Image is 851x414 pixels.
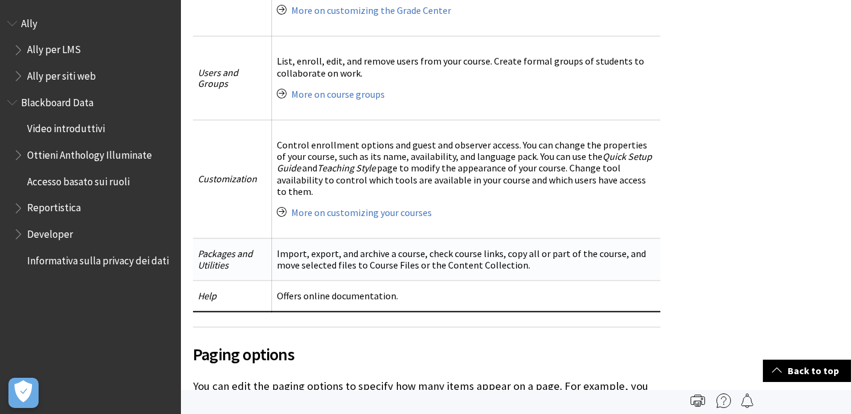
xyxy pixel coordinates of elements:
[277,56,656,78] p: List, enroll, edit, and remove users from your course. Create formal groups of students to collab...
[291,4,451,17] a: More on customizing the Grade Center
[198,247,253,270] span: Packages and Utilities
[763,360,851,382] a: Back to top
[317,162,376,174] span: Teaching Style
[198,290,217,302] span: Help
[198,173,257,185] span: Customization
[21,13,37,30] span: Ally
[27,171,130,188] span: Accesso basato sui ruoli
[7,92,174,271] nav: Book outline for Anthology Illuminate
[691,393,705,408] img: Print
[740,393,755,408] img: Follow this page
[193,326,660,367] h2: Paging options
[27,40,81,56] span: Ally per LMS
[272,280,660,311] td: Offers online documentation.
[717,393,731,408] img: More help
[27,224,73,240] span: Developer
[7,13,174,86] nav: Book outline for Anthology Ally Help
[8,378,39,408] button: Apri preferenze
[198,66,238,89] span: Users and Groups
[21,92,93,109] span: Blackboard Data
[277,139,656,197] p: Control enrollment options and guest and observer access. You can change the properties of your c...
[277,150,652,174] span: Quick Setup Guide
[27,119,105,135] span: Video introduttivi
[27,145,152,161] span: Ottieni Anthology Illuminate
[291,88,385,101] a: More on course groups
[291,206,432,219] a: More on customizing your courses
[27,198,81,214] span: Reportistica
[272,238,660,281] td: Import, export, and archive a course, check course links, copy all or part of the course, and mov...
[27,250,169,267] span: Informativa sulla privacy dei dati
[27,66,96,82] span: Ally per siti web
